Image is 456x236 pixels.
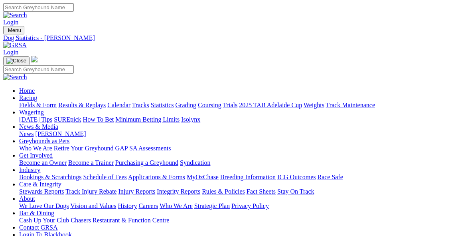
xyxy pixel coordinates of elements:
a: [PERSON_NAME] [35,130,86,137]
a: Purchasing a Greyhound [115,159,178,166]
img: logo-grsa-white.png [31,56,38,62]
input: Search [3,3,74,12]
a: Chasers Restaurant & Function Centre [71,217,169,224]
a: History [118,202,137,209]
div: News & Media [19,130,453,138]
a: Rules & Policies [202,188,245,195]
a: Become an Owner [19,159,67,166]
a: Login [3,49,18,56]
a: Cash Up Your Club [19,217,69,224]
a: Stewards Reports [19,188,64,195]
a: News & Media [19,123,58,130]
a: Dog Statistics - [PERSON_NAME] [3,34,453,42]
img: GRSA [3,42,27,49]
img: Search [3,12,27,19]
a: Injury Reports [118,188,155,195]
a: Coursing [198,102,221,108]
a: Care & Integrity [19,181,61,188]
a: [DATE] Tips [19,116,52,123]
input: Search [3,65,74,74]
div: Bar & Dining [19,217,453,224]
a: Statistics [151,102,174,108]
a: Strategic Plan [194,202,230,209]
a: Stay On Track [277,188,314,195]
a: Bookings & Scratchings [19,174,81,180]
a: Breeding Information [220,174,276,180]
a: Weights [304,102,324,108]
a: GAP SA Assessments [115,145,171,152]
a: About [19,195,35,202]
a: 2025 TAB Adelaide Cup [239,102,302,108]
a: Who We Are [160,202,193,209]
a: We Love Our Dogs [19,202,69,209]
a: Wagering [19,109,44,116]
a: Racing [19,94,37,101]
a: Minimum Betting Limits [115,116,180,123]
a: Become a Trainer [68,159,114,166]
a: Integrity Reports [157,188,200,195]
button: Toggle navigation [3,56,30,65]
a: SUREpick [54,116,81,123]
a: Greyhounds as Pets [19,138,69,144]
div: Greyhounds as Pets [19,145,453,152]
a: Careers [138,202,158,209]
a: News [19,130,34,137]
a: Grading [176,102,196,108]
img: Search [3,74,27,81]
a: Tracks [132,102,149,108]
a: Industry [19,166,40,173]
a: ICG Outcomes [277,174,316,180]
a: Login [3,19,18,26]
a: Bar & Dining [19,210,54,216]
a: Track Maintenance [326,102,375,108]
a: Race Safe [317,174,343,180]
a: Contact GRSA [19,224,57,231]
a: Fields & Form [19,102,57,108]
a: Schedule of Fees [83,174,126,180]
a: Applications & Forms [128,174,185,180]
a: Trials [223,102,237,108]
a: Home [19,87,35,94]
button: Toggle navigation [3,26,24,34]
a: Isolynx [181,116,200,123]
a: MyOzChase [187,174,219,180]
a: Track Injury Rebate [65,188,116,195]
a: Syndication [180,159,210,166]
a: Get Involved [19,152,53,159]
a: Retire Your Greyhound [54,145,114,152]
span: Menu [8,27,21,33]
div: Wagering [19,116,453,123]
div: Industry [19,174,453,181]
a: Fact Sheets [247,188,276,195]
a: Results & Replays [58,102,106,108]
a: Vision and Values [70,202,116,209]
div: About [19,202,453,210]
img: Close [6,58,26,64]
div: Racing [19,102,453,109]
div: Care & Integrity [19,188,453,195]
a: Calendar [107,102,130,108]
div: Get Involved [19,159,453,166]
a: How To Bet [83,116,114,123]
a: Who We Are [19,145,52,152]
a: Privacy Policy [231,202,269,209]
